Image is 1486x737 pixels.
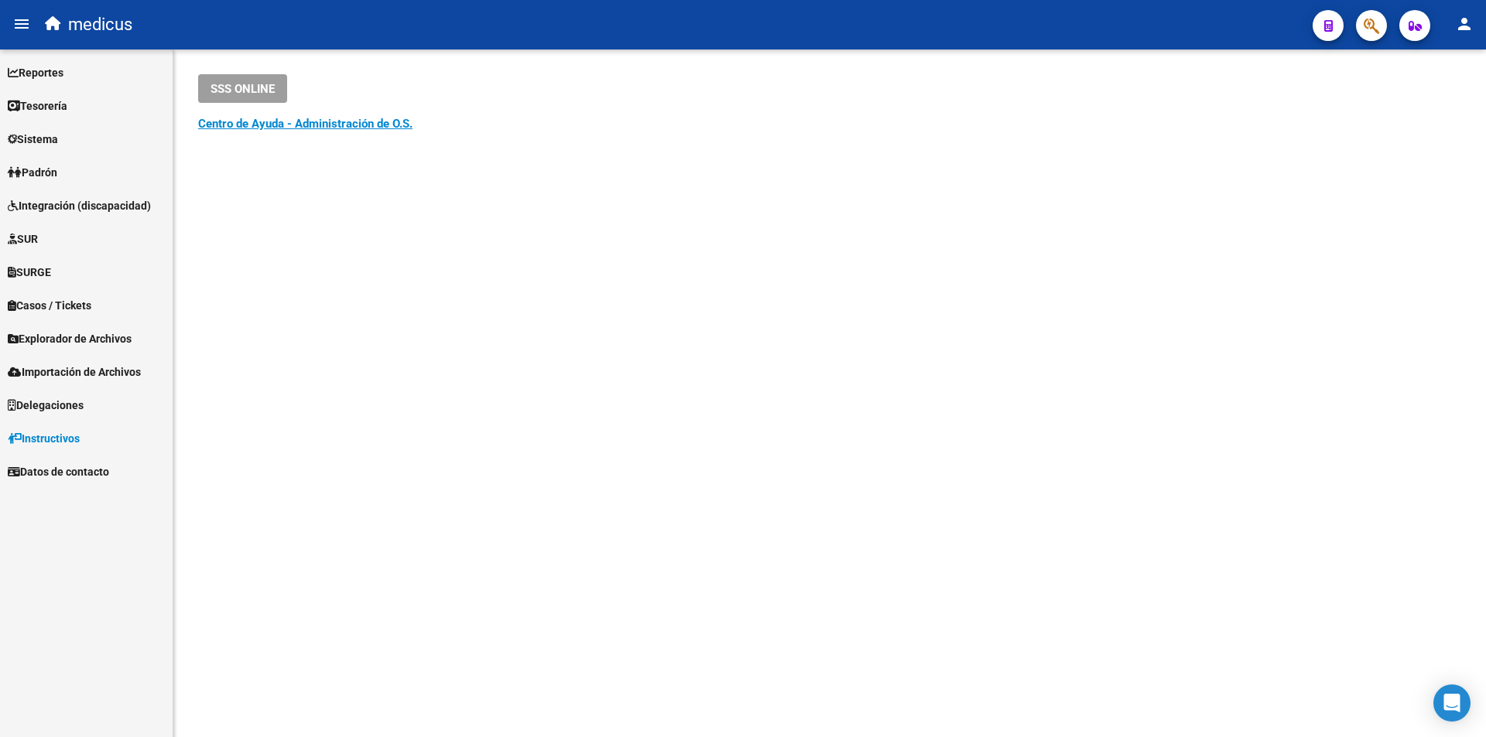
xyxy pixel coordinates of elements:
[8,230,38,247] span: SUR
[8,430,80,447] span: Instructivos
[8,363,141,380] span: Importación de Archivos
[68,8,132,42] span: medicus
[8,64,63,81] span: Reportes
[8,463,109,480] span: Datos de contacto
[8,330,132,347] span: Explorador de Archivos
[8,164,57,181] span: Padrón
[198,117,413,131] a: Centro de Ayuda - Administración de O.S.
[8,131,58,148] span: Sistema
[12,15,31,33] mat-icon: menu
[8,297,91,314] span: Casos / Tickets
[8,397,84,414] span: Delegaciones
[8,264,51,281] span: SURGE
[1455,15,1474,33] mat-icon: person
[8,197,151,214] span: Integración (discapacidad)
[8,97,67,114] span: Tesorería
[1433,684,1471,722] div: Open Intercom Messenger
[211,82,275,96] span: SSS ONLINE
[198,74,287,103] button: SSS ONLINE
